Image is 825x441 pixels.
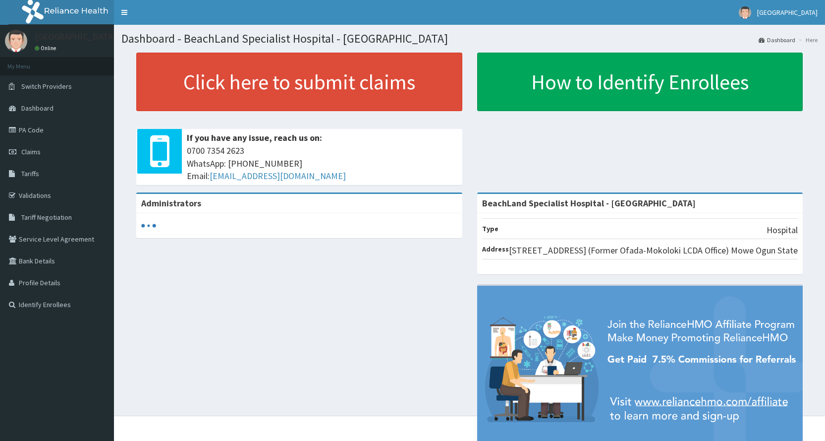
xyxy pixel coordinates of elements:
b: Type [482,224,498,233]
b: If you have any issue, reach us on: [187,132,322,143]
span: [GEOGRAPHIC_DATA] [757,8,818,17]
h1: Dashboard - BeachLand Specialist Hospital - [GEOGRAPHIC_DATA] [121,32,818,45]
a: Online [35,45,58,52]
b: Address [482,245,509,253]
p: [GEOGRAPHIC_DATA] [35,32,116,41]
a: How to Identify Enrollees [477,53,803,111]
svg: audio-loading [141,218,156,233]
span: Tariff Negotiation [21,213,72,222]
img: User Image [5,30,27,52]
p: Hospital [767,224,798,237]
a: Click here to submit claims [136,53,462,111]
span: Tariffs [21,169,39,178]
strong: BeachLand Specialist Hospital - [GEOGRAPHIC_DATA] [482,197,696,209]
img: User Image [739,6,751,19]
span: 0700 7354 2623 WhatsApp: [PHONE_NUMBER] Email: [187,144,457,183]
span: Switch Providers [21,82,72,91]
span: Dashboard [21,104,54,113]
p: [STREET_ADDRESS] (Former Ofada-Mokoloki LCDA Office) Mowe Ogun State [509,244,798,257]
a: Dashboard [759,36,795,44]
a: [EMAIL_ADDRESS][DOMAIN_NAME] [210,170,346,182]
span: Claims [21,147,41,156]
li: Here [796,36,818,44]
b: Administrators [141,197,201,209]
